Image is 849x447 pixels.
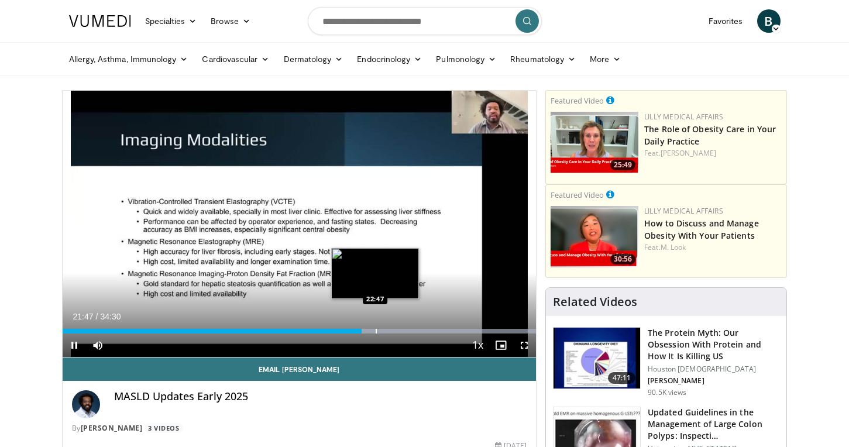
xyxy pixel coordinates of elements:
span: 34:30 [100,312,121,321]
button: Playback Rate [466,333,489,357]
h4: Related Videos [553,295,637,309]
h4: MASLD Updates Early 2025 [114,390,527,403]
span: 25:49 [610,160,635,170]
img: c98a6a29-1ea0-4bd5-8cf5-4d1e188984a7.png.150x105_q85_crop-smart_upscale.png [551,206,638,267]
p: [PERSON_NAME] [648,376,779,386]
a: 3 Videos [145,423,183,433]
a: Lilly Medical Affairs [644,112,723,122]
a: B [757,9,781,33]
span: 21:47 [73,312,94,321]
img: Avatar [72,390,100,418]
p: 90.5K views [648,388,686,397]
img: e1208b6b-349f-4914-9dd7-f97803bdbf1d.png.150x105_q85_crop-smart_upscale.png [551,112,638,173]
a: Specialties [138,9,204,33]
a: Email [PERSON_NAME] [63,357,537,381]
img: image.jpeg [331,248,419,299]
a: 30:56 [551,206,638,267]
a: Lilly Medical Affairs [644,206,723,216]
h3: Updated Guidelines in the Management of Large Colon Polyps: Inspecti… [648,407,779,442]
a: Cardiovascular [195,47,276,71]
img: VuMedi Logo [69,15,131,27]
button: Pause [63,333,86,357]
a: The Role of Obesity Care in Your Daily Practice [644,123,776,147]
a: Rheumatology [503,47,583,71]
button: Enable picture-in-picture mode [489,333,513,357]
button: Fullscreen [513,333,536,357]
a: Pulmonology [429,47,503,71]
a: Endocrinology [350,47,429,71]
a: Dermatology [277,47,350,71]
a: [PERSON_NAME] [81,423,143,433]
div: Feat. [644,148,782,159]
a: Favorites [702,9,750,33]
div: Feat. [644,242,782,253]
p: Houston [DEMOGRAPHIC_DATA] [648,365,779,374]
a: How to Discuss and Manage Obesity With Your Patients [644,218,759,241]
input: Search topics, interventions [308,7,542,35]
span: 30:56 [610,254,635,264]
div: By [72,423,527,434]
h3: The Protein Myth: Our Obsession With Protein and How It Is Killing US [648,327,779,362]
a: Browse [204,9,257,33]
a: 47:11 The Protein Myth: Our Obsession With Protein and How It Is Killing US Houston [DEMOGRAPHIC_... [553,327,779,397]
a: Allergy, Asthma, Immunology [62,47,195,71]
a: 25:49 [551,112,638,173]
div: Progress Bar [63,329,537,333]
a: M. Look [661,242,686,252]
small: Featured Video [551,95,604,106]
a: More [583,47,628,71]
button: Mute [86,333,109,357]
span: / [96,312,98,321]
video-js: Video Player [63,91,537,357]
span: 47:11 [608,372,636,384]
img: b7b8b05e-5021-418b-a89a-60a270e7cf82.150x105_q85_crop-smart_upscale.jpg [554,328,640,388]
small: Featured Video [551,190,604,200]
a: [PERSON_NAME] [661,148,716,158]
